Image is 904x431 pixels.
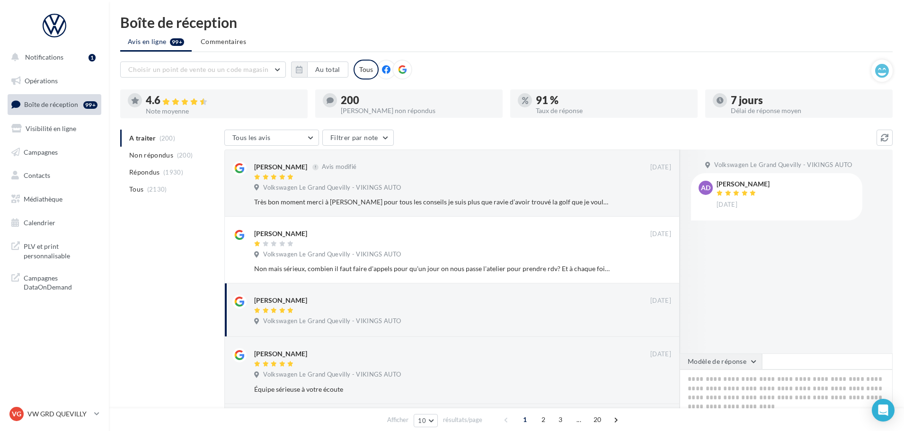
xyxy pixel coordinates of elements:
span: Calendrier [24,219,55,227]
a: Visibilité en ligne [6,119,103,139]
button: Au total [307,62,348,78]
span: Notifications [25,53,63,61]
a: Campagnes DataOnDemand [6,268,103,296]
span: Volkswagen Le Grand Quevilly - VIKINGS AUTO [263,184,401,192]
button: Choisir un point de vente ou un code magasin [120,62,286,78]
button: Tous les avis [224,130,319,146]
button: Au total [291,62,348,78]
span: [DATE] [650,350,671,359]
div: [PERSON_NAME] non répondus [341,107,495,114]
div: 91 % [536,95,690,106]
a: VG VW GRD QUEVILLY [8,405,101,423]
button: Notifications 1 [6,47,99,67]
a: Calendrier [6,213,103,233]
div: Open Intercom Messenger [872,399,895,422]
a: PLV et print personnalisable [6,236,103,264]
p: VW GRD QUEVILLY [27,409,90,419]
div: Très bon moment merci à [PERSON_NAME] pour tous les conseils je suis plus que ravie d’avoir trouv... [254,197,610,207]
span: 2 [536,412,551,427]
span: Opérations [25,77,58,85]
span: [DATE] [650,163,671,172]
span: ... [571,412,586,427]
span: Médiathèque [24,195,62,203]
a: Opérations [6,71,103,91]
span: 20 [590,412,605,427]
span: (2130) [147,185,167,193]
span: Non répondus [129,150,173,160]
span: Afficher [387,415,408,424]
span: [DATE] [650,230,671,238]
span: AD [701,183,710,193]
span: Répondus [129,167,160,177]
span: [DATE] [717,201,737,209]
span: 1 [517,412,532,427]
span: Campagnes [24,148,58,156]
button: 10 [414,414,438,427]
div: Équipe sérieuse à votre écoute [254,385,610,394]
span: VG [12,409,21,419]
div: [PERSON_NAME] [254,296,307,305]
div: [PERSON_NAME] [254,349,307,359]
span: Tous les avis [232,133,271,141]
div: [PERSON_NAME] [254,162,307,172]
span: Volkswagen Le Grand Quevilly - VIKINGS AUTO [263,317,401,325]
span: Boîte de réception [24,100,78,108]
span: Contacts [24,171,50,179]
span: résultats/page [443,415,482,424]
div: [PERSON_NAME] [717,181,770,187]
span: Commentaires [201,37,246,46]
div: [PERSON_NAME] [254,229,307,238]
button: Filtrer par note [322,130,394,146]
div: 99+ [83,101,97,109]
div: 200 [341,95,495,106]
div: Délai de réponse moyen [731,107,885,114]
div: 4.6 [146,95,300,106]
a: Médiathèque [6,189,103,209]
span: 10 [418,417,426,424]
div: Taux de réponse [536,107,690,114]
span: Choisir un point de vente ou un code magasin [128,65,268,73]
span: (1930) [163,168,183,176]
div: Boîte de réception [120,15,893,29]
span: Volkswagen Le Grand Quevilly - VIKINGS AUTO [263,250,401,259]
span: (200) [177,151,193,159]
a: Campagnes [6,142,103,162]
span: Volkswagen Le Grand Quevilly - VIKINGS AUTO [263,370,401,379]
span: Campagnes DataOnDemand [24,272,97,292]
span: PLV et print personnalisable [24,240,97,260]
div: Non mais sérieux, combien il faut faire d'appels pour qu'un jour on nous passe l'atelier pour pre... [254,264,610,273]
span: Visibilité en ligne [26,124,76,132]
span: Tous [129,185,143,194]
span: [DATE] [650,297,671,305]
div: Tous [354,60,379,79]
button: Modèle de réponse [680,353,762,369]
div: 7 jours [731,95,885,106]
span: Volkswagen Le Grand Quevilly - VIKINGS AUTO [714,161,852,169]
div: Note moyenne [146,108,300,114]
span: Avis modifié [322,163,356,171]
span: 3 [553,412,568,427]
a: Boîte de réception99+ [6,94,103,114]
a: Contacts [6,166,103,185]
div: 1 [89,54,96,62]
